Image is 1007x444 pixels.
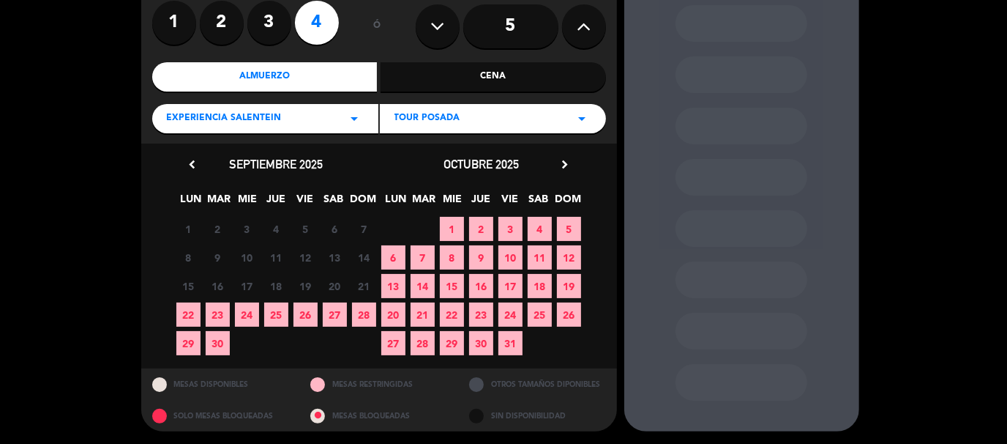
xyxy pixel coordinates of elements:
span: VIE [498,190,522,215]
span: 2 [206,217,230,241]
span: 23 [206,303,230,327]
span: JUE [469,190,493,215]
span: JUE [264,190,288,215]
span: 11 [528,245,552,270]
span: 5 [293,217,318,241]
span: 4 [264,217,288,241]
span: octubre 2025 [443,157,519,171]
span: 21 [352,274,376,298]
span: DOM [350,190,374,215]
span: VIE [293,190,317,215]
span: 31 [498,331,523,355]
span: 27 [323,303,347,327]
span: 30 [469,331,493,355]
span: 26 [557,303,581,327]
span: 29 [440,331,464,355]
span: 19 [557,274,581,298]
span: 13 [323,245,347,270]
span: 22 [440,303,464,327]
span: 18 [264,274,288,298]
span: septiembre 2025 [230,157,323,171]
div: Almuerzo [152,62,378,92]
span: 3 [498,217,523,241]
div: ó [353,1,401,52]
span: SAB [321,190,345,215]
span: LUN [179,190,203,215]
span: 25 [264,303,288,327]
span: 7 [411,245,435,270]
label: 1 [152,1,196,45]
i: chevron_right [558,157,573,172]
span: 29 [176,331,201,355]
span: 8 [176,245,201,270]
span: Experiencia Salentein [167,111,282,126]
span: 26 [293,303,318,327]
span: 17 [235,274,259,298]
span: 10 [235,245,259,270]
div: SOLO MESAS BLOQUEADAS [141,400,300,432]
span: 14 [411,274,435,298]
div: MESAS RESTRINGIDAS [299,369,458,400]
div: MESAS BLOQUEADAS [299,400,458,432]
span: 7 [352,217,376,241]
span: 21 [411,303,435,327]
span: 23 [469,303,493,327]
span: 20 [381,303,405,327]
span: 11 [264,245,288,270]
span: 3 [235,217,259,241]
i: arrow_drop_down [574,110,591,127]
span: 4 [528,217,552,241]
div: OTROS TAMAÑOS DIPONIBLES [458,369,617,400]
span: 13 [381,274,405,298]
span: LUN [383,190,408,215]
span: MAR [207,190,231,215]
span: 1 [176,217,201,241]
span: 10 [498,245,523,270]
span: 12 [293,245,318,270]
span: 2 [469,217,493,241]
i: arrow_drop_down [346,110,364,127]
label: 3 [247,1,291,45]
span: 1 [440,217,464,241]
div: SIN DISPONIBILIDAD [458,400,617,432]
span: 19 [293,274,318,298]
span: 25 [528,303,552,327]
span: 9 [469,245,493,270]
span: 28 [411,331,435,355]
span: 14 [352,245,376,270]
div: MESAS DISPONIBLES [141,369,300,400]
span: 6 [323,217,347,241]
i: chevron_left [185,157,201,172]
span: 8 [440,245,464,270]
span: 6 [381,245,405,270]
span: 15 [176,274,201,298]
span: Tour Posada [394,111,460,126]
span: 20 [323,274,347,298]
label: 4 [295,1,339,45]
span: 9 [206,245,230,270]
span: 16 [469,274,493,298]
span: 18 [528,274,552,298]
span: 24 [498,303,523,327]
span: 15 [440,274,464,298]
span: 16 [206,274,230,298]
span: 24 [235,303,259,327]
span: 30 [206,331,230,355]
span: SAB [526,190,550,215]
div: Cena [381,62,606,92]
span: 5 [557,217,581,241]
span: 12 [557,245,581,270]
span: MAR [412,190,436,215]
span: 17 [498,274,523,298]
span: DOM [555,190,579,215]
span: 28 [352,303,376,327]
label: 2 [200,1,244,45]
span: 27 [381,331,405,355]
span: MIE [441,190,465,215]
span: MIE [236,190,260,215]
span: 22 [176,303,201,327]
